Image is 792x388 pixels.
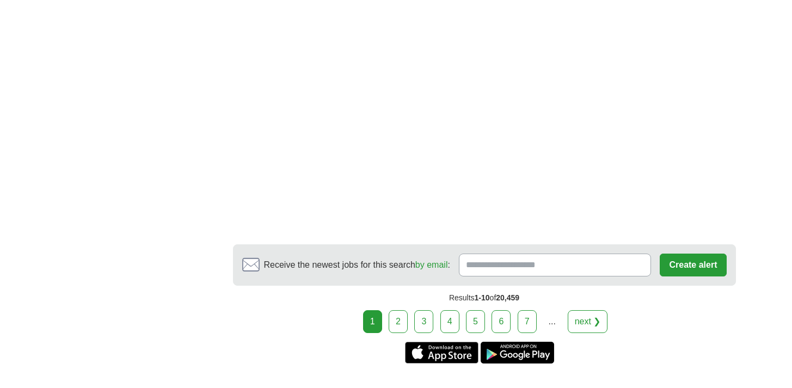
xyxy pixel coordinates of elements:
button: Create alert [660,254,726,276]
span: Receive the newest jobs for this search : [264,258,450,272]
a: 7 [518,310,537,333]
div: 1 [363,310,382,333]
a: next ❯ [568,310,608,333]
span: 1-10 [475,293,490,302]
a: 3 [414,310,433,333]
a: 5 [466,310,485,333]
a: by email [415,260,448,269]
a: 4 [440,310,459,333]
span: 20,459 [496,293,519,302]
div: Results of [233,286,736,310]
a: 6 [492,310,511,333]
a: 2 [389,310,408,333]
a: Get the Android app [481,342,554,364]
div: ... [541,311,563,332]
a: Get the iPhone app [405,342,478,364]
